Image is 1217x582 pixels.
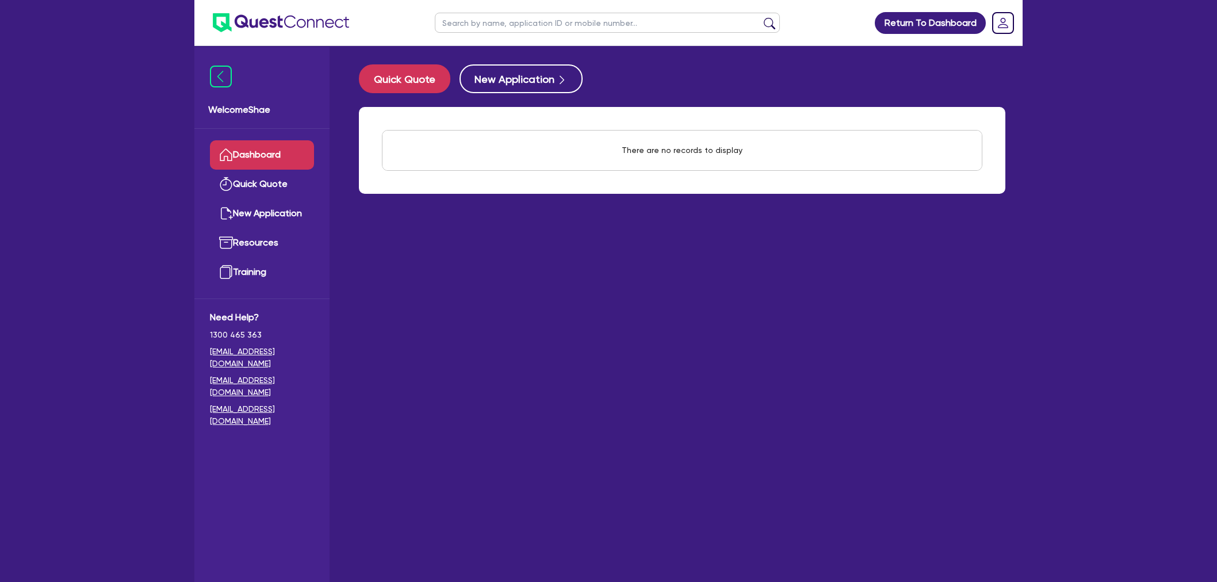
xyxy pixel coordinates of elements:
span: Need Help? [210,311,314,324]
a: Return To Dashboard [875,12,986,34]
a: Dashboard [210,140,314,170]
a: Dropdown toggle [988,8,1018,38]
a: [EMAIL_ADDRESS][DOMAIN_NAME] [210,403,314,427]
input: Search by name, application ID or mobile number... [435,13,780,33]
img: icon-menu-close [210,66,232,87]
a: [EMAIL_ADDRESS][DOMAIN_NAME] [210,374,314,399]
a: Quick Quote [359,64,460,93]
img: resources [219,236,233,250]
div: There are no records to display [608,131,756,170]
a: New Application [210,199,314,228]
button: New Application [460,64,583,93]
a: [EMAIL_ADDRESS][DOMAIN_NAME] [210,346,314,370]
span: 1300 465 363 [210,329,314,341]
span: Welcome Shae [208,103,316,117]
a: Training [210,258,314,287]
img: training [219,265,233,279]
img: quest-connect-logo-blue [213,13,349,32]
a: Quick Quote [210,170,314,199]
a: Resources [210,228,314,258]
button: Quick Quote [359,64,450,93]
img: quick-quote [219,177,233,191]
img: new-application [219,206,233,220]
